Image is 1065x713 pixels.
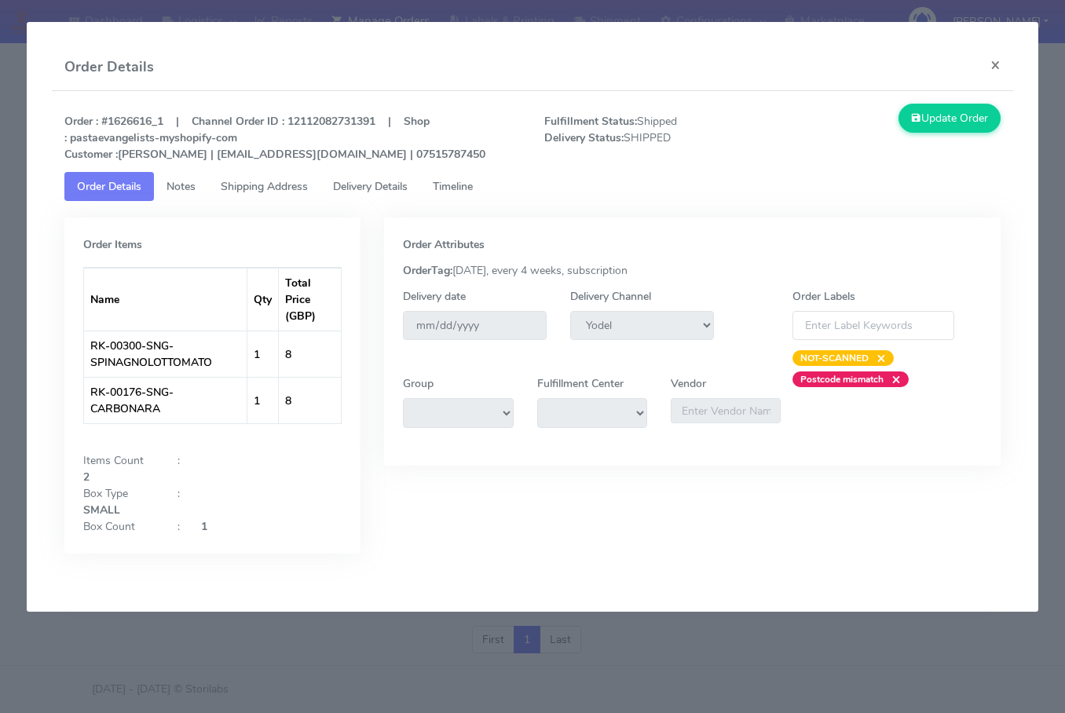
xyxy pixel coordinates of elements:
strong: Order : #1626616_1 | Channel Order ID : 12112082731391 | Shop : pastaevangelists-myshopify-com [P... [64,114,485,162]
strong: NOT-SCANNED [800,352,869,364]
label: Delivery date [403,288,466,305]
span: Timeline [433,179,473,194]
span: Shipped SHIPPED [532,113,772,163]
td: 1 [247,331,279,377]
span: × [869,350,886,366]
div: : [166,485,189,502]
label: Delivery Channel [570,288,651,305]
strong: Customer : [64,147,118,162]
strong: Fulfillment Status: [544,114,637,129]
strong: Postcode mismatch [800,373,884,386]
button: Update Order [898,104,1001,133]
input: Enter Vendor Name [671,398,781,423]
input: Enter Label Keywords [792,311,954,340]
td: 1 [247,377,279,423]
span: Notes [167,179,196,194]
span: × [884,371,901,387]
th: Total Price (GBP) [279,268,342,331]
th: Qty [247,268,279,331]
button: Close [978,44,1013,86]
td: 8 [279,377,342,423]
div: Box Count [71,518,166,535]
strong: OrderTag: [403,263,452,278]
strong: 2 [83,470,90,484]
span: Order Details [77,179,141,194]
strong: SMALL [83,503,120,517]
label: Fulfillment Center [537,375,624,392]
strong: Delivery Status: [544,130,624,145]
span: Shipping Address [221,179,308,194]
strong: 1 [201,519,207,534]
div: [DATE], every 4 weeks, subscription [391,262,994,279]
div: : [166,518,189,535]
span: Delivery Details [333,179,408,194]
ul: Tabs [64,172,1001,201]
td: RK-00300-SNG-SPINAGNOLOTTOMATO [84,331,247,377]
div: : [166,452,189,469]
strong: Order Attributes [403,237,485,252]
label: Group [403,375,434,392]
th: Name [84,268,247,331]
td: RK-00176-SNG-CARBONARA [84,377,247,423]
div: Box Type [71,485,166,502]
div: Items Count [71,452,166,469]
strong: Order Items [83,237,142,252]
label: Vendor [671,375,706,392]
td: 8 [279,331,342,377]
h4: Order Details [64,57,154,78]
label: Order Labels [792,288,855,305]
